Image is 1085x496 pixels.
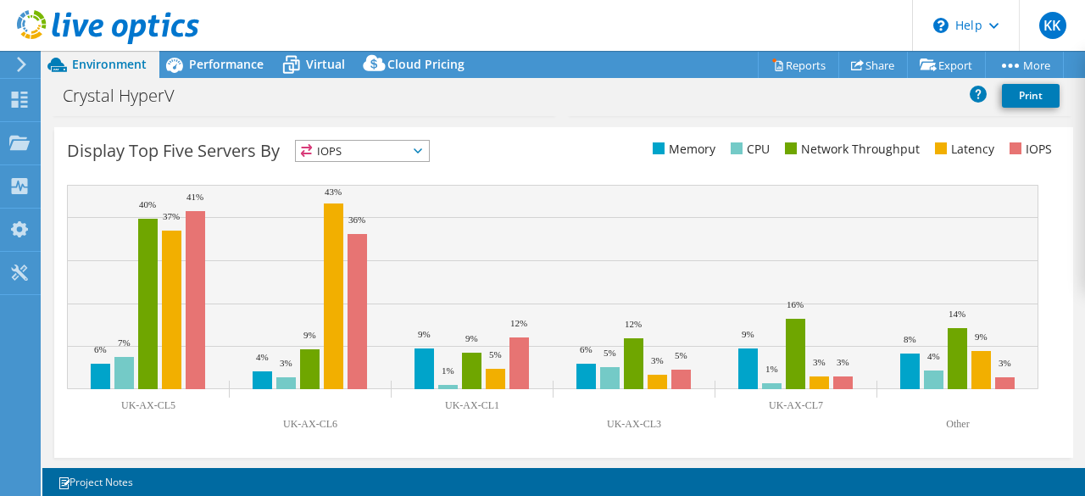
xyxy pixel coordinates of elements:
text: 12% [510,318,527,328]
span: KK [1039,12,1066,39]
text: 3% [837,357,849,367]
a: Print [1002,84,1060,108]
text: 8% [904,334,916,344]
a: More [985,52,1064,78]
text: UK-AX-CL5 [121,399,175,411]
text: 14% [949,309,965,319]
text: 4% [927,351,940,361]
text: 3% [813,357,826,367]
span: Performance [189,56,264,72]
span: IOPS [296,141,429,161]
text: 9% [418,329,431,339]
text: 4% [256,352,269,362]
a: Share [838,52,908,78]
text: 9% [465,333,478,343]
li: CPU [726,140,770,159]
text: 9% [975,332,988,342]
li: Network Throughput [781,140,920,159]
text: 9% [303,330,316,340]
text: UK-AX-CL3 [607,418,661,430]
text: UK-AX-CL7 [769,399,823,411]
text: UK-AX-CL1 [445,399,499,411]
li: Latency [931,140,994,159]
svg: \n [933,18,949,33]
text: 6% [94,344,107,354]
text: 5% [489,349,502,359]
a: Project Notes [46,471,145,493]
text: 7% [118,337,131,348]
span: Virtual [306,56,345,72]
text: Other [946,418,969,430]
text: 36% [348,215,365,225]
text: 5% [675,350,687,360]
text: 1% [765,364,778,374]
text: 3% [280,358,292,368]
text: 16% [787,299,804,309]
text: 9% [742,329,754,339]
span: Environment [72,56,147,72]
text: 3% [999,358,1011,368]
li: Memory [648,140,715,159]
text: 37% [163,211,180,221]
a: Export [907,52,986,78]
text: 43% [325,187,342,197]
text: UK-AX-CL6 [283,418,337,430]
text: 12% [625,319,642,329]
a: Reports [758,52,839,78]
text: 40% [139,199,156,209]
span: Cloud Pricing [387,56,465,72]
h1: Crystal HyperV [55,86,201,105]
li: IOPS [1005,140,1052,159]
text: 1% [442,365,454,376]
text: 41% [186,192,203,202]
text: 5% [604,348,616,358]
text: 3% [651,355,664,365]
text: 6% [580,344,593,354]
